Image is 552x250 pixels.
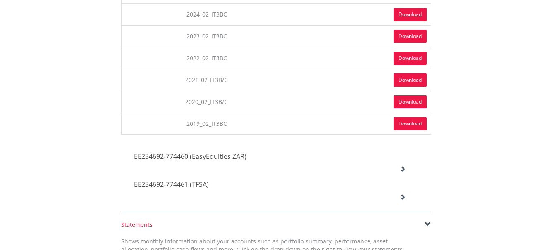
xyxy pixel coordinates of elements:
td: 2019_02_IT3BC [121,113,292,134]
a: Download [394,117,427,130]
div: Statements [121,221,431,229]
a: Download [394,95,427,108]
td: 2021_02_IT3B/C [121,69,292,91]
td: 2020_02_IT3B/C [121,91,292,113]
span: EE234692-774461 (TFSA) [134,180,209,189]
td: 2024_02_IT3BC [121,3,292,25]
a: Download [394,52,427,65]
a: Download [394,73,427,87]
span: EE234692-774460 (EasyEquities ZAR) [134,152,246,161]
td: 2023_02_IT3BC [121,25,292,47]
td: 2022_02_IT3BC [121,47,292,69]
a: Download [394,8,427,21]
a: Download [394,30,427,43]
